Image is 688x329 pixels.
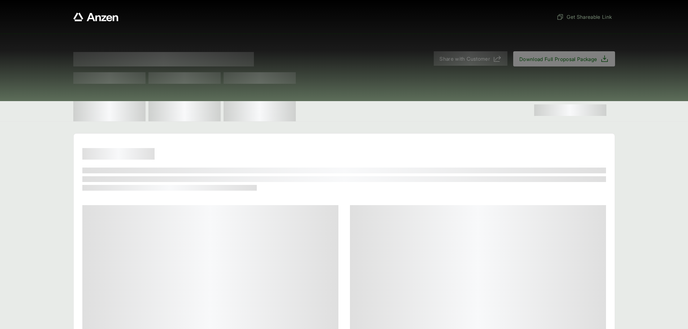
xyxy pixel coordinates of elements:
span: Test [73,72,146,84]
span: Test [224,72,296,84]
a: Anzen website [73,13,118,21]
span: Test [148,72,221,84]
button: Get Shareable Link [554,10,615,23]
span: Share with Customer [440,55,490,62]
span: Get Shareable Link [557,13,612,21]
span: Proposal for [73,52,254,66]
